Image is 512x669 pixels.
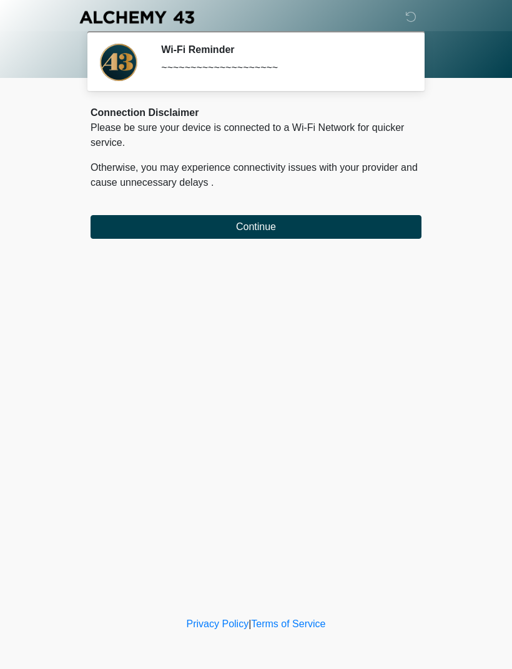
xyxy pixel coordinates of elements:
a: | [249,618,251,629]
div: ~~~~~~~~~~~~~~~~~~~~ [161,60,403,75]
p: Otherwise, you may experience connectivity issues with your provider and cause unnecessary delays . [91,160,421,190]
img: Alchemy 43 Logo [78,9,195,25]
h2: Wi-Fi Reminder [161,44,403,55]
p: Please be sure your device is connected to a Wi-Fi Network for quicker service. [91,120,421,150]
a: Terms of Service [251,618,325,629]
button: Continue [91,215,421,239]
a: Privacy Policy [187,618,249,629]
img: Agent Avatar [100,44,137,81]
div: Connection Disclaimer [91,105,421,120]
